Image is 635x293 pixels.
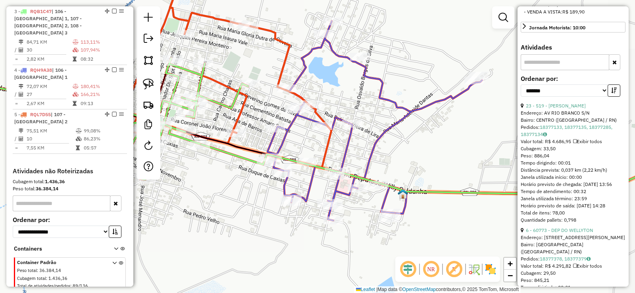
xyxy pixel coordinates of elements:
[521,102,625,224] div: Tempo de atendimento: 00:32
[76,136,82,141] i: % de utilização da cubagem
[112,9,117,13] em: Finalizar rota
[140,96,157,113] a: Criar rota
[17,268,37,273] span: Peso total
[376,287,377,292] span: |
[521,277,625,284] div: Peso: 845,21
[521,255,625,262] div: Pedidos:
[14,67,67,80] span: | 106 - [GEOGRAPHIC_DATA] 1
[14,67,67,80] span: 4 -
[14,46,18,54] td: /
[26,38,72,46] td: 84,71 KM
[521,124,612,137] a: 18377133, 18377135, 18377285, 18377134
[73,92,79,97] i: % de utilização da cubagem
[26,90,72,98] td: 27
[540,256,591,262] a: 18377378, 18377379
[421,260,441,279] span: Ocultar NR
[504,258,516,270] a: Zoom in
[354,286,521,293] div: Map data © contributors,© 2025 TomTom, Microsoft
[508,259,513,268] span: +
[521,145,625,152] div: Cubagem: 33,50
[46,276,47,281] span: :
[521,181,625,188] div: Horário previsto de chegada: [DATE] 13:56
[521,234,625,241] div: Endereço: [STREET_ADDRESS][PERSON_NAME]
[26,144,75,152] td: 7,55 KM
[30,8,52,14] span: RQB1C47
[521,117,625,124] div: Bairro: CENTRO ([GEOGRAPHIC_DATA] / RN)
[26,127,75,135] td: 75,51 KM
[529,24,585,31] div: Jornada Motorista: 10:00
[112,67,117,72] em: Finalizar rota
[26,82,72,90] td: 72,07 KM
[562,9,585,15] span: R$ 189,90
[80,90,124,98] td: 166,21%
[109,226,121,238] button: Ordem crescente
[17,276,46,281] span: Cubagem total
[521,167,625,174] div: Distância prevista: 0,037 km (2,22 km/h)
[112,112,117,117] em: Finalizar rota
[398,260,418,279] span: Ocultar deslocamento
[521,270,625,277] div: Cubagem: 29,50
[14,55,18,63] td: =
[19,40,23,44] i: Distância Total
[521,216,625,224] div: Quantidade pallets: 0,798
[521,209,625,216] div: Total de itens: 78,00
[14,90,18,98] td: /
[521,44,625,51] h4: Atividades
[80,82,124,90] td: 180,41%
[140,10,156,27] a: Nova sessão e pesquisa
[19,128,23,133] i: Distância Total
[143,79,154,90] img: Selecionar atividades - laço
[504,270,516,282] a: Zoom out
[402,287,436,292] a: OpenStreetMap
[73,101,77,106] i: Tempo total em rota
[73,84,79,89] i: % de utilização do peso
[140,31,156,48] a: Exportar sessão
[73,40,79,44] i: % de utilização do peso
[19,92,23,97] i: Total de Atividades
[521,195,625,202] div: Janela utilizada término: 23:59
[14,8,82,36] span: 3 -
[14,111,67,124] span: | 107 - [GEOGRAPHIC_DATA] 2
[105,67,110,72] em: Alterar sequência das rotas
[521,138,625,145] div: Valor total: R$ 4.686,95
[70,283,71,289] span: :
[80,55,124,63] td: 08:32
[83,144,123,152] td: 05:57
[76,128,82,133] i: % de utilização do peso
[521,74,625,83] label: Ordenar por:
[526,227,593,233] a: 6 - 60773 - DEP DO WELLYTON
[36,186,58,192] strong: 36.384,14
[526,103,586,109] a: 23 - 519 - [PERSON_NAME]
[26,135,75,143] td: 10
[521,262,625,270] div: Valor total: R$ 4.291,82
[80,46,124,54] td: 107,94%
[468,263,480,276] img: Fluxo de ruas
[524,8,622,15] div: - VENDA A VISTA:
[143,55,154,66] img: Selecionar atividades - polígono
[608,84,620,97] button: Ordem decrescente
[573,138,602,144] span: Exibir todos
[26,46,72,54] td: 30
[119,9,124,13] em: Opções
[140,138,156,155] a: Reroteirizar Sessão
[14,8,82,36] span: | 106 - [GEOGRAPHIC_DATA] 1, 107 - [GEOGRAPHIC_DATA] 2, 108 - [GEOGRAPHIC_DATA] 3
[37,268,38,273] span: :
[19,48,23,52] i: Total de Atividades
[48,276,67,281] span: 1.436,36
[17,259,103,266] span: Container Padrão
[45,178,65,184] strong: 1.436,36
[143,99,154,110] img: Criar rota
[587,257,591,261] i: Observações
[521,22,625,33] a: Jornada Motorista: 10:00
[521,241,625,255] div: Bairro: [GEOGRAPHIC_DATA] ([GEOGRAPHIC_DATA] / RN)
[13,178,127,185] div: Cubagem total:
[398,189,408,199] img: TESTE PERCURSO DROP JARDIM DE PIRANHAS
[26,100,72,107] td: 2,67 KM
[19,136,23,141] i: Total de Atividades
[543,132,547,137] i: Observações
[13,185,127,192] div: Peso total:
[30,111,51,117] span: RQL7D55
[484,263,497,276] img: Exibir/Ocultar setores
[119,112,124,117] em: Opções
[26,55,72,63] td: 2,82 KM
